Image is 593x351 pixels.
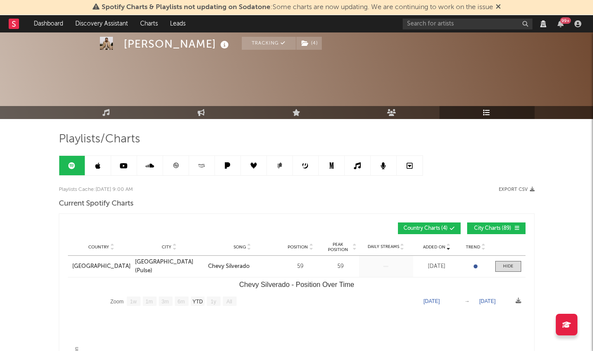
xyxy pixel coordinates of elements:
span: Position [288,245,308,250]
text: 6m [177,299,185,305]
a: Dashboard [28,15,69,32]
span: Daily Streams [368,244,399,250]
div: [DATE] [415,262,458,271]
p: Playlists Cache: [DATE] 9:00 AM [59,184,133,195]
text: → [465,298,470,304]
text: 1m [145,299,153,305]
span: : Some charts are now updating. We are continuing to work on the issue [102,4,493,11]
a: Leads [164,15,192,32]
input: Search for artists [403,19,532,29]
div: 59 [324,262,357,271]
button: Tracking [242,37,296,50]
text: [DATE] [479,298,496,304]
text: 1y [211,299,216,305]
span: ( 4 ) [296,37,322,50]
div: 99 + [560,17,571,24]
span: City Charts ( 89 ) [473,226,513,231]
span: Trend [466,245,480,250]
button: Country Charts(4) [398,222,461,234]
span: Spotify Charts & Playlists not updating on Sodatone [102,4,270,11]
a: [GEOGRAPHIC_DATA] (Pulse) [135,258,204,275]
button: City Charts(89) [467,222,526,234]
span: City [162,245,171,250]
text: All [226,299,232,305]
span: Added On [423,245,446,250]
span: Dismiss [496,4,501,11]
text: [DATE] [423,298,440,304]
span: Song [234,245,246,250]
text: Zoom [110,299,124,305]
button: Export CSV [499,187,535,192]
span: Current Spotify Charts [59,199,134,209]
span: Peak Position [324,242,352,252]
button: (4) [296,37,322,50]
text: 3m [161,299,169,305]
button: 99+ [558,20,564,27]
a: [GEOGRAPHIC_DATA] [72,262,131,271]
a: Chevy Silverado [208,262,277,271]
div: [PERSON_NAME] [124,37,231,51]
text: Chevy Silverado - Position Over Time [239,281,354,288]
div: 59 [281,262,320,271]
text: 1w [130,299,137,305]
a: Discovery Assistant [69,15,134,32]
span: Playlists/Charts [59,134,140,145]
text: YTD [192,299,202,305]
a: Charts [134,15,164,32]
span: Country Charts ( 4 ) [404,226,448,231]
div: Chevy Silverado [208,262,250,271]
span: Country [88,245,109,250]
